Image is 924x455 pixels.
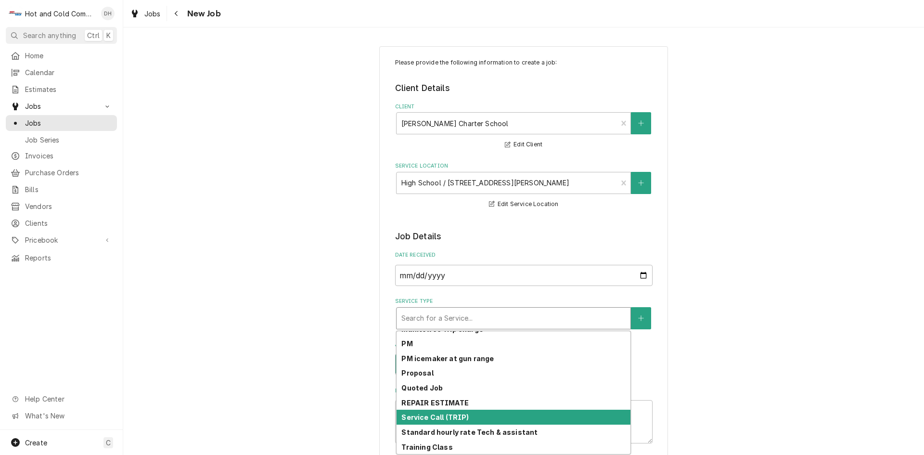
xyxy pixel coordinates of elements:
[401,384,443,392] strong: Quoted Job
[25,253,112,263] span: Reports
[395,341,653,375] div: Job Type
[9,7,22,20] div: H
[631,307,651,329] button: Create New Service
[25,67,112,78] span: Calendar
[488,198,560,210] button: Edit Service Location
[25,235,98,245] span: Pricebook
[395,103,653,151] div: Client
[395,251,653,286] div: Date Received
[25,9,96,19] div: Hot and Cold Commercial Kitchens, Inc.
[25,184,112,195] span: Bills
[25,84,112,94] span: Estimates
[87,30,100,40] span: Ctrl
[401,428,538,436] strong: Standard hourly rate Tech & assistant
[401,369,433,377] strong: Proposal
[25,51,112,61] span: Home
[395,230,653,243] legend: Job Details
[25,101,98,111] span: Jobs
[395,251,653,259] label: Date Received
[395,58,653,67] p: Please provide the following information to create a job:
[6,81,117,97] a: Estimates
[395,265,653,286] input: yyyy-mm-dd
[395,103,653,111] label: Client
[6,115,117,131] a: Jobs
[395,298,653,329] div: Service Type
[6,408,117,424] a: Go to What's New
[401,325,483,333] strong: Manitowoc Trip charge
[6,132,117,148] a: Job Series
[25,168,112,178] span: Purchase Orders
[395,341,653,349] label: Job Type
[638,315,644,322] svg: Create New Service
[144,9,161,19] span: Jobs
[6,27,117,44] button: Search anythingCtrlK
[6,48,117,64] a: Home
[6,165,117,181] a: Purchase Orders
[169,6,184,21] button: Navigate back
[25,201,112,211] span: Vendors
[6,250,117,266] a: Reports
[6,391,117,407] a: Go to Help Center
[6,98,117,114] a: Go to Jobs
[6,148,117,164] a: Invoices
[401,413,469,421] strong: Service Call (TRIP)
[401,399,468,407] strong: REPAIR ESTIMATE
[638,180,644,186] svg: Create New Location
[395,387,653,443] div: Reason For Call
[395,298,653,305] label: Service Type
[25,439,47,447] span: Create
[106,438,111,448] span: C
[25,151,112,161] span: Invoices
[395,162,653,210] div: Service Location
[631,172,651,194] button: Create New Location
[401,443,452,451] strong: Training Class
[184,7,221,20] span: New Job
[101,7,115,20] div: Daryl Harris's Avatar
[401,354,494,363] strong: PM icemaker at gun range
[9,7,22,20] div: Hot and Cold Commercial Kitchens, Inc.'s Avatar
[395,387,653,395] label: Reason For Call
[126,6,165,22] a: Jobs
[395,162,653,170] label: Service Location
[6,232,117,248] a: Go to Pricebook
[503,139,544,151] button: Edit Client
[25,135,112,145] span: Job Series
[401,339,412,348] strong: PM
[638,120,644,127] svg: Create New Client
[6,215,117,231] a: Clients
[6,198,117,214] a: Vendors
[25,394,111,404] span: Help Center
[25,411,111,421] span: What's New
[6,65,117,80] a: Calendar
[23,30,76,40] span: Search anything
[631,112,651,134] button: Create New Client
[25,218,112,228] span: Clients
[106,30,111,40] span: K
[395,82,653,94] legend: Client Details
[25,118,112,128] span: Jobs
[6,182,117,197] a: Bills
[101,7,115,20] div: DH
